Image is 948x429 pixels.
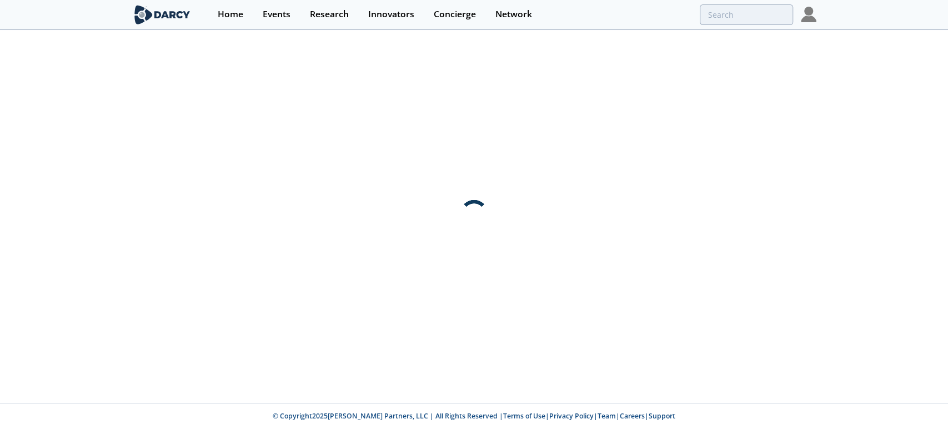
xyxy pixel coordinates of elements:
img: Profile [801,7,816,22]
a: Terms of Use [503,411,545,421]
img: logo-wide.svg [132,5,193,24]
div: Network [495,10,532,19]
div: Innovators [368,10,414,19]
div: Concierge [434,10,476,19]
a: Careers [620,411,645,421]
div: Home [218,10,243,19]
a: Support [649,411,675,421]
input: Advanced Search [700,4,793,25]
div: Events [263,10,290,19]
p: © Copyright 2025 [PERSON_NAME] Partners, LLC | All Rights Reserved | | | | | [63,411,885,421]
div: Research [310,10,349,19]
a: Team [598,411,616,421]
a: Privacy Policy [549,411,594,421]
